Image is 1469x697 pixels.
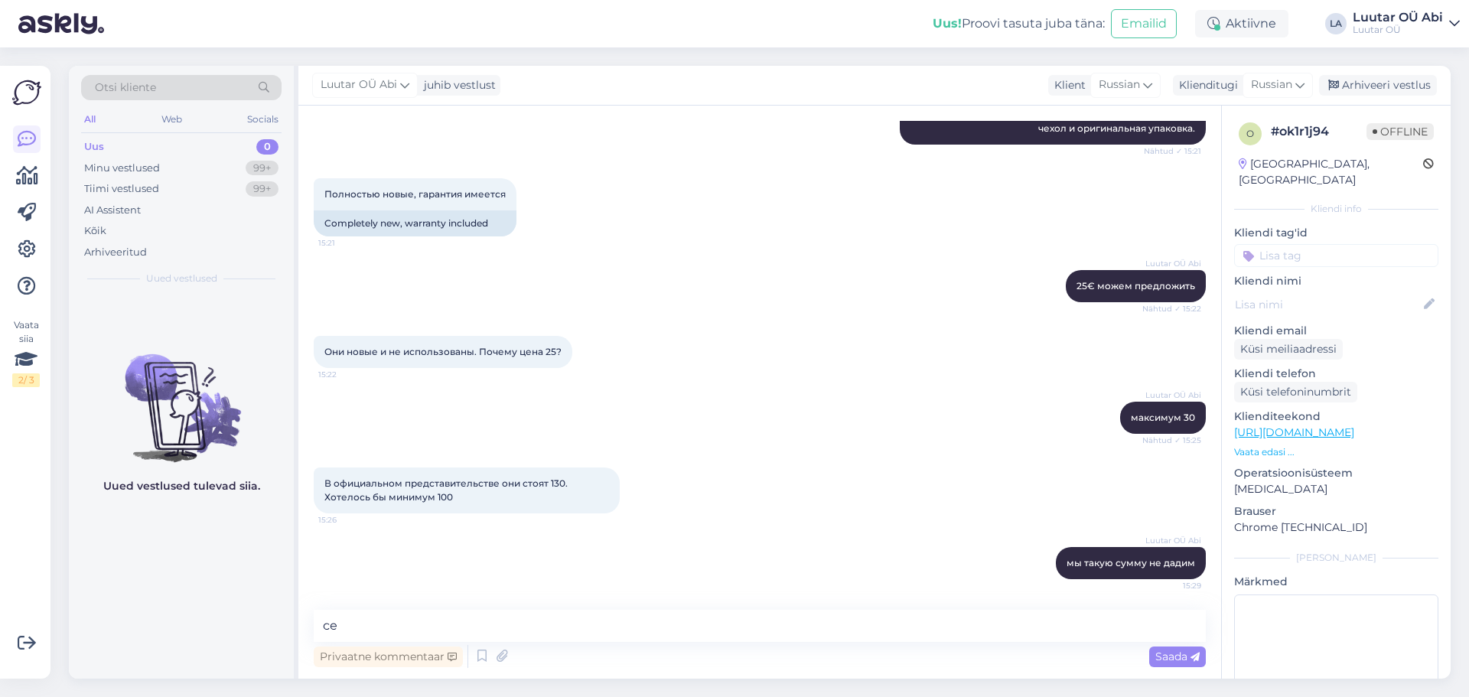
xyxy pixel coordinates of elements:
div: [PERSON_NAME] [1234,551,1438,565]
span: 15:26 [318,514,376,526]
input: Lisa tag [1234,244,1438,267]
b: Uus! [933,16,962,31]
p: Vaata edasi ... [1234,445,1438,459]
p: Märkmed [1234,574,1438,590]
div: Socials [244,109,282,129]
span: мы такую сумму не дадим [1067,557,1195,568]
div: Küsi telefoninumbrit [1234,382,1357,402]
span: Saada [1155,650,1200,663]
div: Kõik [84,223,106,239]
div: 0 [256,139,278,155]
div: 99+ [246,161,278,176]
div: Luutar OÜ [1353,24,1443,36]
span: 25€ можем предложить [1077,280,1195,292]
div: # ok1r1j94 [1271,122,1366,141]
a: [URL][DOMAIN_NAME] [1234,425,1354,439]
div: Küsi meiliaadressi [1234,339,1343,360]
p: Kliendi email [1234,323,1438,339]
div: Klienditugi [1173,77,1238,93]
span: Они новые и не использованы. Почему цена 25? [324,346,562,357]
div: Arhiveeri vestlus [1319,75,1437,96]
span: Luutar OÜ Abi [1144,535,1201,546]
div: All [81,109,99,129]
p: Brauser [1234,503,1438,519]
span: Nähtud ✓ 15:22 [1142,303,1201,314]
div: Proovi tasuta juba täna: [933,15,1105,33]
div: Tiimi vestlused [84,181,159,197]
p: Klienditeekond [1234,409,1438,425]
span: В официальном представительстве они стоят 130. Хотелось бы минимум 100 [324,477,570,503]
span: Nähtud ✓ 15:25 [1142,435,1201,446]
div: Vaata siia [12,318,40,387]
p: Kliendi tag'id [1234,225,1438,241]
span: 15:21 [318,237,376,249]
button: Emailid [1111,9,1177,38]
p: Chrome [TECHNICAL_ID] [1234,519,1438,536]
span: максимум 30 [1131,412,1195,423]
div: 2 / 3 [12,373,40,387]
p: Kliendi nimi [1234,273,1438,289]
img: No chats [69,327,294,464]
span: Otsi kliente [95,80,156,96]
div: Aktiivne [1195,10,1288,37]
span: o [1246,128,1254,139]
div: Privaatne kommentaar [314,647,463,667]
div: Web [158,109,185,129]
span: Offline [1366,123,1434,140]
div: [GEOGRAPHIC_DATA], [GEOGRAPHIC_DATA] [1239,156,1423,188]
span: Полностью новые, гарантия имеется [324,188,506,200]
textarea: се [314,610,1206,642]
img: Askly Logo [12,78,41,107]
div: Luutar OÜ Abi [1353,11,1443,24]
div: Uus [84,139,104,155]
div: AI Assistent [84,203,141,218]
div: Completely new, warranty included [314,210,516,236]
div: Klient [1048,77,1086,93]
p: [MEDICAL_DATA] [1234,481,1438,497]
span: Russian [1251,77,1292,93]
div: Arhiveeritud [84,245,147,260]
div: 99+ [246,181,278,197]
span: 15:29 [1144,580,1201,591]
div: LA [1325,13,1347,34]
span: Luutar OÜ Abi [321,77,397,93]
span: Russian [1099,77,1140,93]
span: 15:22 [318,369,376,380]
a: Luutar OÜ AbiLuutar OÜ [1353,11,1460,36]
span: Luutar OÜ Abi [1144,258,1201,269]
p: Operatsioonisüsteem [1234,465,1438,481]
input: Lisa nimi [1235,296,1421,313]
span: Uued vestlused [146,272,217,285]
span: Nähtud ✓ 15:21 [1144,145,1201,157]
p: Uued vestlused tulevad siia. [103,478,260,494]
span: Luutar OÜ Abi [1144,389,1201,401]
div: Kliendi info [1234,202,1438,216]
div: juhib vestlust [418,77,496,93]
p: Kliendi telefon [1234,366,1438,382]
div: Minu vestlused [84,161,160,176]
